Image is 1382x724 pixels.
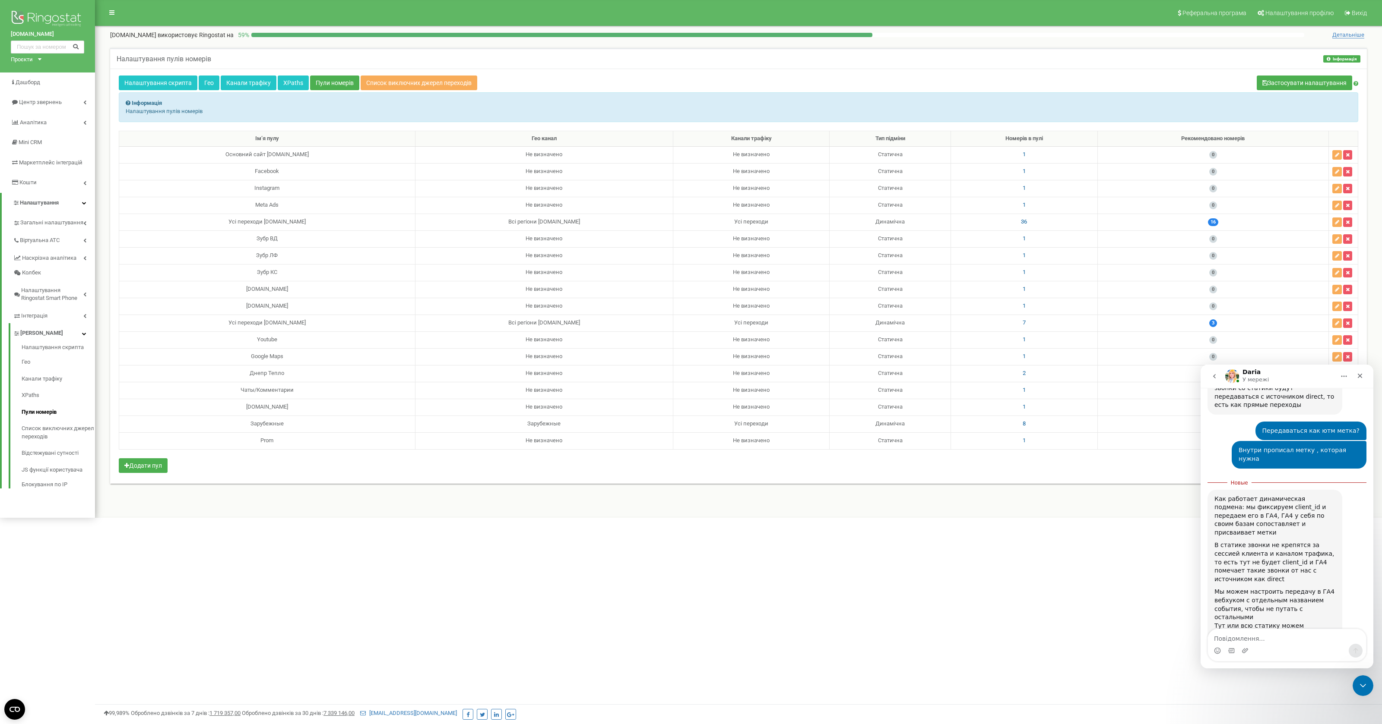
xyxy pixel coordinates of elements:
span: 1 [1023,286,1026,292]
span: Налаштування профілю [1265,9,1334,16]
span: 0 [1209,235,1217,243]
td: Не визначено [673,399,829,416]
input: Пошук за номером [11,41,84,54]
td: Не визначено [673,264,829,281]
button: Додати пул [119,458,168,473]
div: Зарубежные [123,420,412,428]
span: 1 [1023,185,1026,191]
td: Статична [830,365,951,382]
td: Динамічна [830,416,951,432]
a: [PERSON_NAME] [13,323,95,341]
td: Не визначено [673,382,829,399]
div: Google Maps [123,353,412,361]
div: Meta Ads [123,201,412,209]
span: 1 [1023,302,1026,309]
div: Youtube [123,336,412,344]
td: Не визначено [415,163,673,180]
span: Маркетплейс інтеграцій [19,159,82,166]
span: 0 [1209,353,1217,361]
div: Как работает динамическая подмена: мы фиксируем client_id и передаем его в ГА4, ГА4 у себя по сво... [7,125,142,288]
td: Не визначено [415,365,673,382]
strong: Інформація [132,100,162,106]
a: Налаштування [2,193,95,213]
td: Не визначено [415,331,673,348]
span: 3 [1209,319,1217,327]
td: Не визначено [673,230,829,247]
a: [DOMAIN_NAME] [11,30,84,38]
div: Как работает динамическая подмена: мы фиксируем client_id и передаем его в ГА4, ГА4 у себя по сво... [14,130,135,173]
span: Реферальна програма [1182,9,1246,16]
td: Не визначено [415,348,673,365]
td: Статична [830,264,951,281]
td: Статична [830,432,951,449]
th: Тип підміни [830,131,951,147]
td: Не визначено [415,197,673,214]
td: Не визначено [673,432,829,449]
td: Не визначено [673,281,829,298]
div: Зубр ЛФ [123,252,412,260]
td: Усі переходи [673,315,829,331]
span: Кошти [19,179,37,186]
a: Канали трафіку [22,371,95,387]
td: Не визначено [415,281,673,298]
td: Статична [830,382,951,399]
div: Усі переходи [DOMAIN_NAME] [123,218,412,226]
span: 1 [1023,437,1026,444]
span: Налаштування [20,199,59,206]
p: Налаштування пулів номерів [126,107,1351,116]
a: Колбек [13,265,95,280]
td: Всі регіони [DOMAIN_NAME] [415,315,673,331]
td: Всі регіони [DOMAIN_NAME] [415,214,673,230]
span: 0 [1209,302,1217,310]
a: XPaths [278,76,309,90]
div: Prom [123,437,412,445]
span: 0 [1209,252,1217,260]
td: Не визначено [673,298,829,315]
span: Mini CRM [19,139,42,145]
td: Не визначено [673,365,829,382]
span: Загальні налаштування [20,219,83,227]
a: Гео [199,76,219,90]
th: Рекомендовано номерів [1097,131,1328,147]
span: 0 [1209,168,1217,176]
td: Статична [830,348,951,365]
span: 1 [1023,336,1026,343]
td: Не визначено [673,247,829,264]
td: Статична [830,298,951,315]
span: 1 [1023,353,1026,359]
div: Чаты/Комментарии [123,386,412,394]
td: Усі переходи [673,214,829,230]
td: Статична [830,247,951,264]
span: Віртуальна АТС [20,236,60,245]
button: Застосувати налаштування [1257,76,1352,90]
span: 1 [1023,252,1026,258]
a: Блокування по IP [22,478,95,489]
td: Не визначено [673,348,829,365]
button: Інформація [1323,55,1360,63]
span: 0 [1209,286,1217,293]
div: Зубр КС [123,268,412,277]
p: 59 % [234,31,251,39]
div: Усі переходи [DOMAIN_NAME] [123,319,412,327]
td: Статична [830,146,951,163]
a: XPaths [22,387,95,404]
td: Динамічна [830,315,951,331]
td: Не визначено [415,298,673,315]
span: Детальніше [1332,31,1364,38]
div: [DOMAIN_NAME] [123,403,412,411]
a: Інтеграція [13,306,95,324]
th: Гео канал [415,131,673,147]
div: Проєкти [11,56,33,64]
td: Статична [830,331,951,348]
td: Не визначено [415,432,673,449]
span: [PERSON_NAME] [20,329,63,337]
span: 2 [1023,370,1026,376]
div: [DOMAIN_NAME] [123,285,412,293]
